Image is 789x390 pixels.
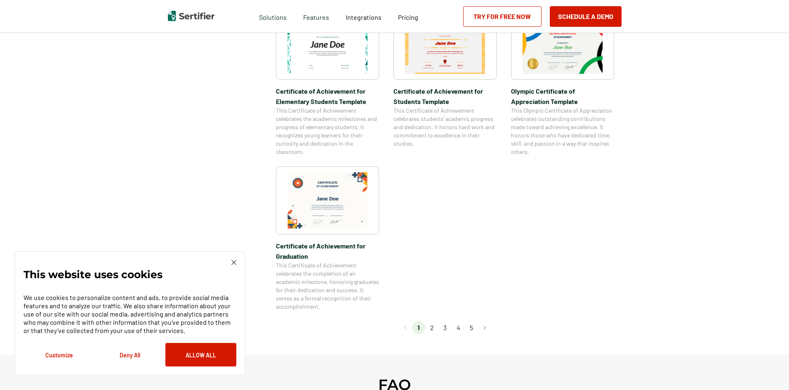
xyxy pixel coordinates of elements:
[393,12,497,156] a: Certificate of Achievement for Students TemplateCertificate of Achievement for Students TemplateT...
[346,11,382,21] a: Integrations
[276,86,379,106] span: Certificate of Achievement for Elementary Students Template
[276,106,379,156] span: This Certificate of Achievement celebrates the academic milestones and progress of elementary stu...
[412,321,425,334] li: page 1
[165,343,236,366] button: Allow All
[346,13,382,21] span: Integrations
[231,260,236,265] img: Cookie Popup Close
[398,11,418,21] a: Pricing
[523,17,603,74] img: Olympic Certificate of Appreciation​ Template
[287,172,367,229] img: Certificate of Achievement for Graduation
[398,13,418,21] span: Pricing
[550,6,622,27] button: Schedule a Demo
[452,321,465,334] li: page 4
[24,270,163,279] p: This website uses cookies
[393,86,497,106] span: Certificate of Achievement for Students Template
[94,343,165,366] button: Deny All
[511,12,614,156] a: Olympic Certificate of Appreciation​ TemplateOlympic Certificate of Appreciation​ TemplateThis Ol...
[438,321,452,334] li: page 3
[24,293,236,335] p: We use cookies to personalize content and ads, to provide social media features and to analyze ou...
[511,106,614,156] span: This Olympic Certificate of Appreciation celebrates outstanding contributions made toward achievi...
[748,350,789,390] iframe: Chat Widget
[276,166,379,311] a: Certificate of Achievement for GraduationCertificate of Achievement for GraduationThis Certificat...
[287,17,367,74] img: Certificate of Achievement for Elementary Students Template
[425,321,438,334] li: page 2
[399,321,412,334] button: Go to previous page
[259,11,287,21] span: Solutions
[276,241,379,261] span: Certificate of Achievement for Graduation
[465,321,478,334] li: page 5
[276,261,379,311] span: This Certificate of Achievement celebrates the completion of an academic milestone, honoring grad...
[511,86,614,106] span: Olympic Certificate of Appreciation​ Template
[405,17,485,74] img: Certificate of Achievement for Students Template
[24,343,94,366] button: Customize
[276,12,379,156] a: Certificate of Achievement for Elementary Students TemplateCertificate of Achievement for Element...
[168,11,214,21] img: Sertifier | Digital Credentialing Platform
[478,321,491,334] button: Go to next page
[393,106,497,148] span: This Certificate of Achievement celebrates students’ academic progress and dedication. It honors ...
[303,11,329,21] span: Features
[463,6,542,27] a: Try for Free Now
